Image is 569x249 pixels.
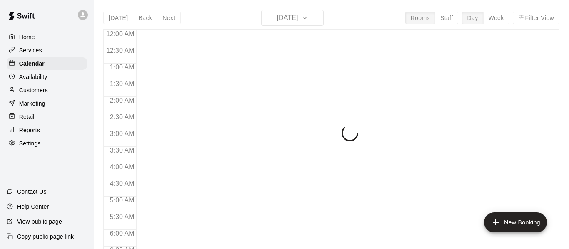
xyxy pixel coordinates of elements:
span: 5:00 AM [108,197,137,204]
p: Calendar [19,59,45,68]
a: Settings [7,137,87,150]
p: Copy public page link [17,232,74,241]
span: 3:30 AM [108,147,137,154]
p: Customers [19,86,48,94]
span: 1:30 AM [108,80,137,87]
span: 6:00 AM [108,230,137,237]
span: 3:00 AM [108,130,137,137]
a: Services [7,44,87,57]
p: Availability [19,73,47,81]
span: 4:30 AM [108,180,137,187]
p: Help Center [17,202,49,211]
button: add [484,212,547,232]
p: Settings [19,139,41,148]
p: Marketing [19,99,45,108]
span: 2:30 AM [108,113,137,121]
a: Marketing [7,97,87,110]
a: Calendar [7,57,87,70]
p: Services [19,46,42,54]
p: Home [19,33,35,41]
a: Home [7,31,87,43]
a: Reports [7,124,87,136]
p: Reports [19,126,40,134]
p: Contact Us [17,187,47,196]
span: 12:30 AM [104,47,137,54]
span: 2:00 AM [108,97,137,104]
span: 1:00 AM [108,64,137,71]
span: 4:00 AM [108,163,137,170]
span: 5:30 AM [108,213,137,220]
p: View public page [17,217,62,226]
p: Retail [19,113,35,121]
a: Retail [7,111,87,123]
a: Availability [7,71,87,83]
a: Customers [7,84,87,96]
span: 12:00 AM [104,30,137,37]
